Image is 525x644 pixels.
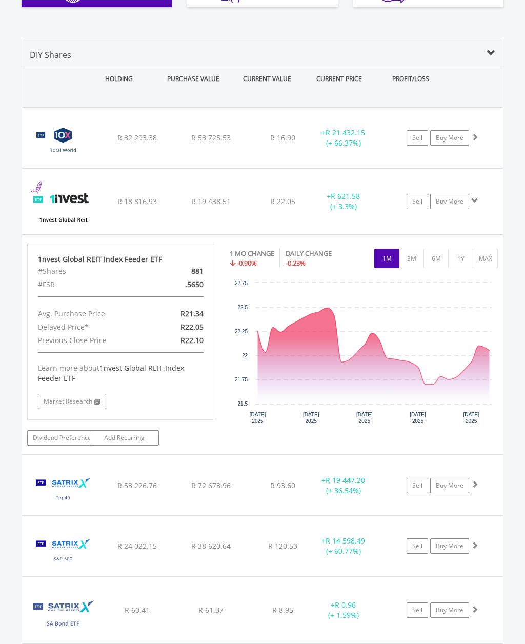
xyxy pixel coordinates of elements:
[30,307,151,320] div: Avg. Purchase Price
[335,600,356,610] span: R 0.96
[250,412,266,424] text: [DATE] 2025
[407,478,428,493] a: Sell
[30,49,71,61] span: DIY Shares
[326,475,365,485] span: R 19 447.20
[125,605,150,615] span: R 60.41
[180,322,204,332] span: R22.05
[375,69,447,88] div: PROFIT/LOSS
[27,182,99,232] img: TFSA.ETFGRE.png
[27,590,99,640] img: TFSA.STXGOV.png
[270,480,295,490] span: R 93.60
[38,363,184,383] span: 1nvest Global REIT Index Feeder ETF
[430,602,469,618] a: Buy More
[407,602,428,618] a: Sell
[238,305,248,310] text: 22.5
[230,278,498,432] div: Chart. Highcharts interactive chart.
[27,120,99,165] img: TFSA.GLOBAL.png
[238,401,248,407] text: 21.5
[306,69,373,88] div: CURRENT PRICE
[157,69,229,88] div: PURCHASE VALUE
[30,265,151,278] div: #Shares
[356,412,373,424] text: [DATE] 2025
[191,196,231,206] span: R 19 438.51
[198,605,224,615] span: R 61.37
[326,128,365,137] span: R 21 432.15
[191,541,231,551] span: R 38 620.64
[117,541,157,551] span: R 24 022.15
[430,538,469,554] a: Buy More
[374,249,399,268] button: 1M
[78,69,155,88] div: HOLDING
[286,258,306,268] span: -0.23%
[30,278,151,291] div: #FSR
[151,278,211,291] div: .5650
[311,191,376,212] div: + (+ 3.3%)
[423,249,449,268] button: 6M
[237,258,257,268] span: -0.90%
[463,412,479,424] text: [DATE] 2025
[151,265,211,278] div: 881
[230,249,274,258] div: 1 MO CHANGE
[311,600,376,620] div: + (+ 1.59%)
[27,468,99,513] img: TFSA.STX40.png
[191,480,231,490] span: R 72 673.96
[38,254,204,265] div: 1nvest Global REIT Index Feeder ETF
[27,529,99,574] img: TFSA.STX500.png
[230,278,497,432] svg: Interactive chart
[270,133,295,143] span: R 16.90
[311,475,376,496] div: + (+ 36.54%)
[27,430,96,446] a: Dividend Preference
[117,480,157,490] span: R 53 226.76
[410,412,426,424] text: [DATE] 2025
[90,430,159,446] a: Add Recurring
[430,194,469,209] a: Buy More
[399,249,424,268] button: 3M
[303,412,319,424] text: [DATE] 2025
[235,329,248,334] text: 22.25
[191,133,231,143] span: R 53 725.53
[331,191,360,201] span: R 621.58
[235,280,248,286] text: 22.75
[407,538,428,554] a: Sell
[30,334,151,347] div: Previous Close Price
[38,394,106,409] a: Market Research
[326,536,365,546] span: R 14 598.49
[311,536,376,556] div: + (+ 60.77%)
[448,249,473,268] button: 1Y
[430,130,469,146] a: Buy More
[272,605,293,615] span: R 8.95
[407,194,428,209] a: Sell
[30,320,151,334] div: Delayed Price*
[235,377,248,383] text: 21.75
[117,196,157,206] span: R 18 816.93
[286,249,353,258] div: DAILY CHANGE
[270,196,295,206] span: R 22.05
[242,353,248,358] text: 22
[407,130,428,146] a: Sell
[430,478,469,493] a: Buy More
[117,133,157,143] span: R 32 293.38
[38,363,204,384] div: Learn more about
[180,335,204,345] span: R22.10
[311,128,376,148] div: + (+ 66.37%)
[231,69,304,88] div: CURRENT VALUE
[268,541,297,551] span: R 120.53
[180,309,204,318] span: R21.34
[473,249,498,268] button: MAX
